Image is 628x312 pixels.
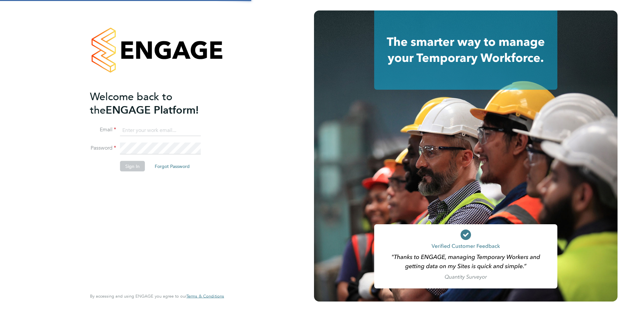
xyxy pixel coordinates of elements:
span: Welcome back to the [90,90,172,116]
span: By accessing and using ENGAGE you agree to our [90,293,224,299]
input: Enter your work email... [120,124,201,136]
a: Terms & Conditions [186,294,224,299]
label: Email [90,126,116,133]
label: Password [90,145,116,152]
h2: ENGAGE Platform! [90,90,218,117]
button: Forgot Password [149,161,195,172]
button: Sign In [120,161,145,172]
